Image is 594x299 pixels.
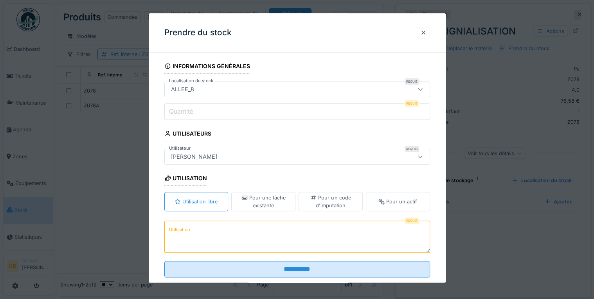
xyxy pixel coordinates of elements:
div: Pour une tâche existante [235,194,292,209]
div: Requis [405,100,419,107]
label: Localisation du stock [167,78,215,84]
label: Quantité [167,107,195,116]
h3: Prendre du stock [164,28,232,38]
div: Utilisation [164,173,207,186]
div: Requis [405,146,419,152]
div: ALLEE_8 [168,85,197,94]
div: Utilisation libre [175,198,218,205]
div: Requis [405,217,419,224]
label: Utilisation [167,225,192,235]
div: Pour un actif [378,198,417,205]
label: Utilisateur [167,145,192,152]
div: Informations générales [164,60,250,74]
div: [PERSON_NAME] [168,153,220,161]
div: Requis [405,78,419,85]
div: Pour un code d'imputation [302,194,359,209]
div: Utilisateurs [164,128,212,141]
